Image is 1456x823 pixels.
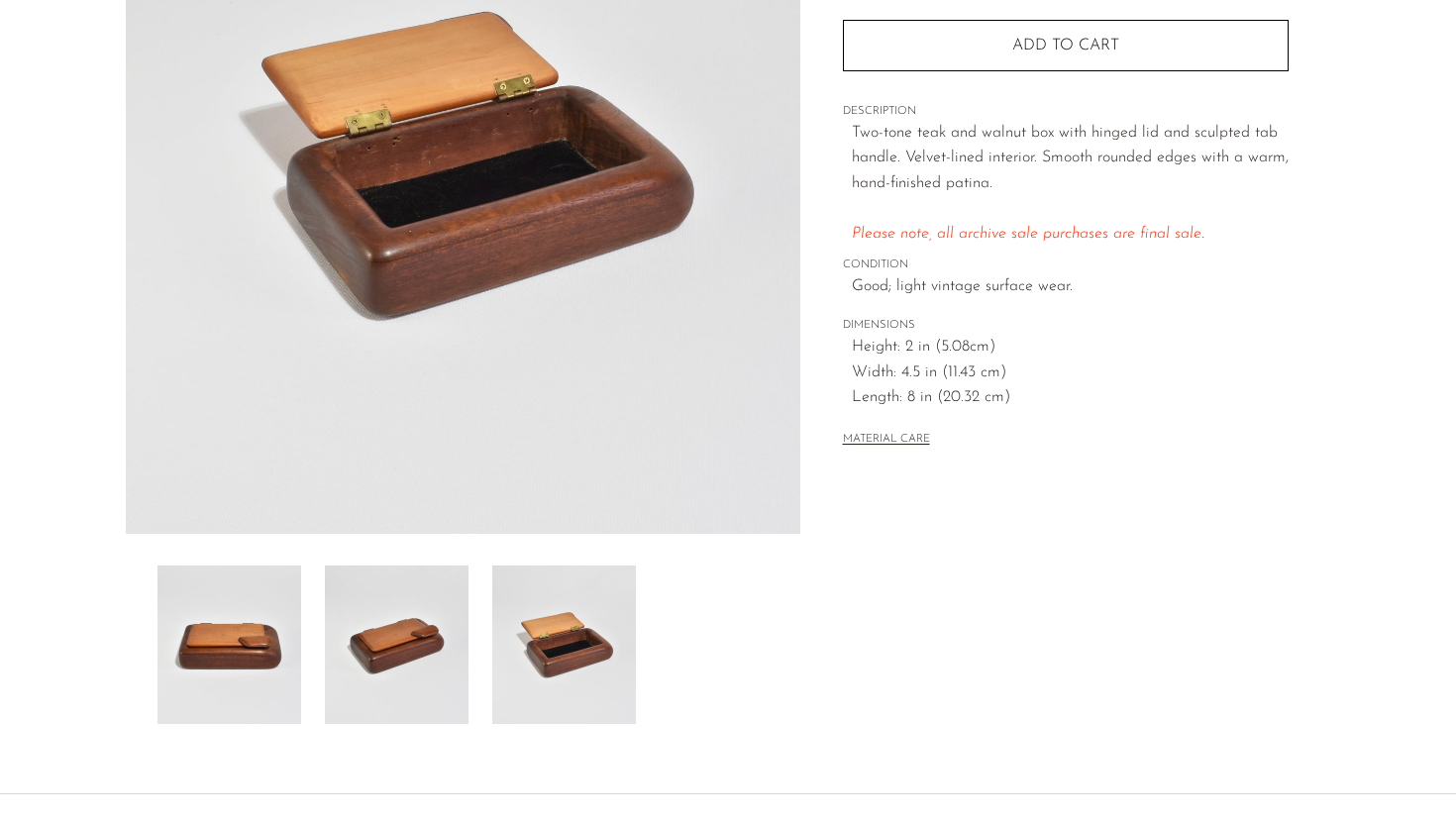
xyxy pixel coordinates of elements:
[843,317,1289,335] span: DIMENSIONS
[843,433,930,448] button: MATERIAL CARE
[852,226,1204,242] em: Please note, all archive sale purchases are final sale.
[852,335,1289,360] span: Height: 2 in (5.08cm)
[843,103,1289,121] span: DESCRIPTION
[852,121,1289,248] p: Two-tone teak and walnut box with hinged lid and sculpted tab handle. Velvet-lined interior. Smoo...
[325,566,468,724] img: Two-Tone Wooden Box
[843,20,1289,71] button: Add to cart
[852,385,1289,411] span: Length: 8 in (20.32 cm)
[1012,38,1119,53] span: Add to cart
[843,257,1289,274] span: CONDITION
[852,360,1289,386] span: Width: 4.5 in (11.43 cm)
[852,274,1289,300] span: Good; light vintage surface wear.
[157,566,301,724] img: Two-Tone Wooden Box
[492,566,636,724] img: Two-Tone Wooden Box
